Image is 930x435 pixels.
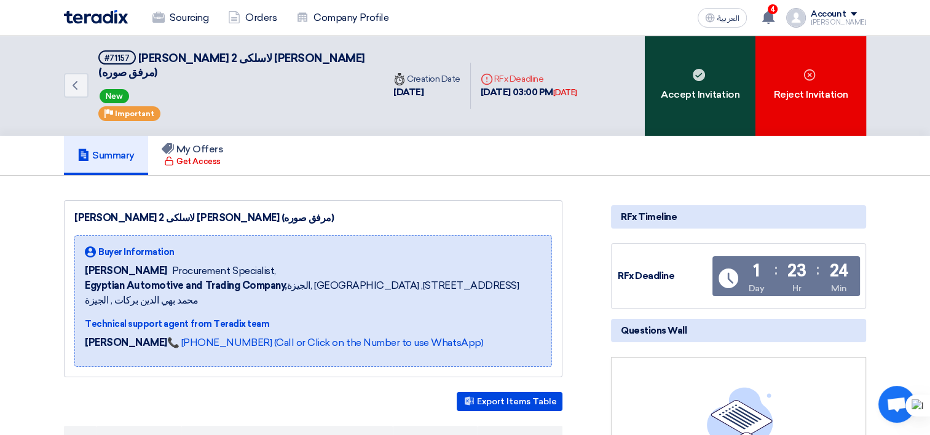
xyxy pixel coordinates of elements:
[98,50,369,80] h5: توريد مايكروفون لاسلكى 2 هاند ماركو شور (مرفق صوره)
[816,259,819,281] div: :
[831,282,847,295] div: Min
[829,262,848,280] div: 24
[811,9,846,20] div: Account
[164,155,220,168] div: Get Access
[774,259,778,281] div: :
[98,52,365,79] span: [PERSON_NAME] لاسلكى 2 [PERSON_NAME] (مرفق صوره)
[753,262,760,280] div: 1
[481,72,577,85] div: RFx Deadline
[698,8,747,28] button: العربية
[393,72,460,85] div: Creation Date
[618,269,710,283] div: RFx Deadline
[811,19,866,26] div: [PERSON_NAME]
[104,54,130,62] div: #71157
[878,386,915,423] a: Open chat
[64,136,148,175] a: Summary
[755,36,866,136] div: Reject Invitation
[457,392,562,411] button: Export Items Table
[645,36,755,136] div: Accept Invitation
[717,14,739,23] span: العربية
[286,4,398,31] a: Company Profile
[162,143,224,155] h5: My Offers
[85,337,167,348] strong: [PERSON_NAME]
[143,4,218,31] a: Sourcing
[100,89,129,103] span: New
[621,324,687,337] span: Questions Wall
[611,205,866,229] div: RFx Timeline
[85,318,542,331] div: Technical support agent from Teradix team
[64,10,128,24] img: Teradix logo
[85,278,542,308] span: الجيزة, [GEOGRAPHIC_DATA] ,[STREET_ADDRESS] محمد بهي الدين بركات , الجيزة
[85,280,287,291] b: Egyptian Automotive and Trading Company,
[74,211,552,225] div: [PERSON_NAME] لاسلكى 2 [PERSON_NAME] (مرفق صوره)
[393,85,460,100] div: [DATE]
[553,87,577,99] div: [DATE]
[218,4,286,31] a: Orders
[786,8,806,28] img: profile_test.png
[77,149,135,162] h5: Summary
[768,4,778,14] span: 4
[748,282,764,295] div: Day
[481,85,577,100] div: [DATE] 03:00 PM
[115,109,154,118] span: Important
[792,282,801,295] div: Hr
[787,262,806,280] div: 23
[85,264,167,278] span: [PERSON_NAME]
[172,264,276,278] span: Procurement Specialist,
[167,337,483,348] a: 📞 [PHONE_NUMBER] (Call or Click on the Number to use WhatsApp)
[98,246,175,259] span: Buyer Information
[148,136,237,175] a: My Offers Get Access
